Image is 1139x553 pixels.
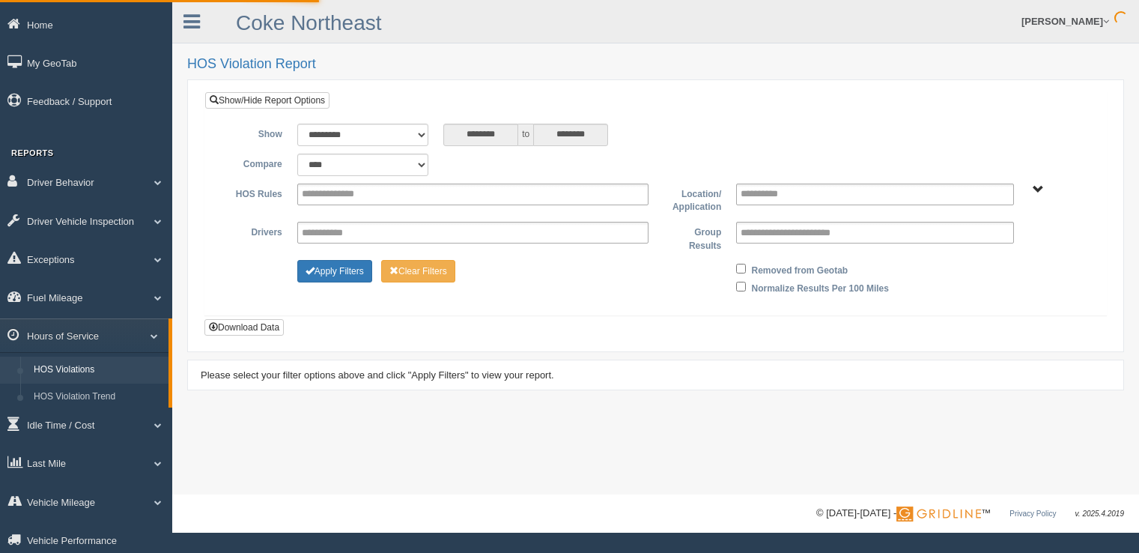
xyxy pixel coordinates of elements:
[216,222,290,240] label: Drivers
[205,92,329,109] a: Show/Hide Report Options
[656,184,729,214] label: Location/ Application
[1009,510,1056,518] a: Privacy Policy
[896,507,981,522] img: Gridline
[187,57,1124,72] h2: HOS Violation Report
[381,260,455,282] button: Change Filter Options
[204,319,284,336] button: Download Data
[297,260,372,282] button: Change Filter Options
[216,184,290,202] label: HOS Rules
[751,260,848,278] label: Removed from Geotab
[816,506,1124,522] div: © [DATE]-[DATE] - ™
[27,384,168,411] a: HOS Violation Trend
[27,357,168,384] a: HOS Violations
[751,278,888,296] label: Normalize Results Per 100 Miles
[201,369,554,381] span: Please select your filter options above and click "Apply Filters" to view your report.
[216,154,290,172] label: Compare
[518,124,533,146] span: to
[236,11,382,34] a: Coke Northeast
[1075,510,1124,518] span: v. 2025.4.2019
[216,124,290,142] label: Show
[656,222,729,253] label: Group Results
